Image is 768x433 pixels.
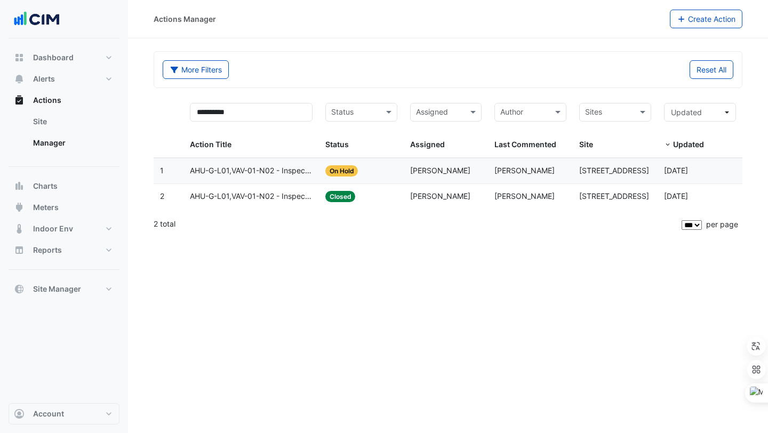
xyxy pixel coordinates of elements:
[190,165,313,177] span: AHU-G-L01,VAV-01-N02 - Inspect Zone Temp Broken Sensor
[33,74,55,84] span: Alerts
[13,9,61,30] img: Company Logo
[410,166,470,175] span: [PERSON_NAME]
[14,95,25,106] app-icon: Actions
[325,140,349,149] span: Status
[14,245,25,255] app-icon: Reports
[25,132,119,154] a: Manager
[494,191,555,201] span: [PERSON_NAME]
[706,220,738,229] span: per page
[673,140,704,149] span: Updated
[9,403,119,424] button: Account
[163,60,229,79] button: More Filters
[33,181,58,191] span: Charts
[671,108,702,117] span: Updated
[9,278,119,300] button: Site Manager
[9,239,119,261] button: Reports
[732,397,757,422] iframe: Intercom live chat
[14,223,25,234] app-icon: Indoor Env
[670,10,743,28] button: Create Action
[33,52,74,63] span: Dashboard
[160,191,164,201] span: 2
[25,111,119,132] a: Site
[9,111,119,158] div: Actions
[33,202,59,213] span: Meters
[33,284,81,294] span: Site Manager
[410,191,470,201] span: [PERSON_NAME]
[14,74,25,84] app-icon: Alerts
[9,68,119,90] button: Alerts
[33,95,61,106] span: Actions
[664,166,688,175] span: 2025-07-14T10:57:01.429
[664,103,736,122] button: Updated
[664,191,688,201] span: 2025-07-08T16:49:19.231
[494,166,555,175] span: [PERSON_NAME]
[9,175,119,197] button: Charts
[190,140,231,149] span: Action Title
[494,140,556,149] span: Last Commented
[579,166,649,175] span: [STREET_ADDRESS]
[33,223,73,234] span: Indoor Env
[9,197,119,218] button: Meters
[154,13,216,25] div: Actions Manager
[14,52,25,63] app-icon: Dashboard
[160,166,164,175] span: 1
[14,181,25,191] app-icon: Charts
[579,191,649,201] span: [STREET_ADDRESS]
[690,60,733,79] button: Reset All
[14,284,25,294] app-icon: Site Manager
[154,211,679,237] div: 2 total
[410,140,445,149] span: Assigned
[9,218,119,239] button: Indoor Env
[33,245,62,255] span: Reports
[325,165,358,177] span: On Hold
[579,140,593,149] span: Site
[190,190,313,203] span: AHU-G-L01,VAV-01-N02 - Inspect VAV Airflow Block
[325,191,356,202] span: Closed
[9,47,119,68] button: Dashboard
[9,90,119,111] button: Actions
[14,202,25,213] app-icon: Meters
[33,408,64,419] span: Account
